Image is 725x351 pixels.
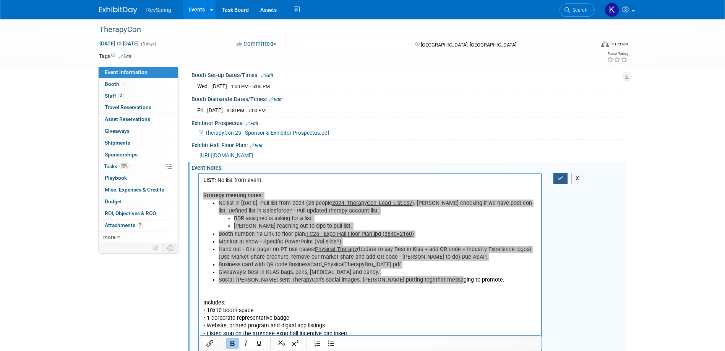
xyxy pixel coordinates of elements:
[99,79,178,90] a: Booth
[234,40,279,48] button: Committed
[605,3,619,17] img: Kelsey Culver
[105,104,151,110] span: Travel Reservations
[191,118,626,127] div: Exhibitor Prospectus:
[99,184,178,196] a: Misc. Expenses & Credits
[105,140,130,146] span: Shipments
[119,163,130,169] span: 50%
[105,116,150,122] span: Asset Reservations
[99,52,131,60] td: Tags
[97,23,583,37] div: TherapyCon
[105,128,130,134] span: Giveaways
[99,114,178,125] a: Asset Reservations
[311,338,324,349] button: Numbered list
[205,130,329,136] span: TherapyCon 25 - Sponsor & Exhibitor Prospectus.pdf
[211,82,227,90] td: [DATE]
[105,210,156,216] span: ROI, Objectives & ROO
[324,338,337,349] button: Bullet list
[239,338,252,349] button: Italic
[99,40,139,47] span: [DATE] [DATE]
[607,52,628,56] div: Event Rating
[99,196,178,208] a: Budget
[99,149,178,161] a: Sponsorships
[275,338,288,349] button: Subscript
[99,208,178,219] a: ROI, Objectives & ROO
[104,163,130,169] span: Tasks
[105,222,143,228] span: Attachments
[253,338,266,349] button: Underline
[105,187,164,193] span: Misc. Expenses & Credits
[99,6,137,14] img: ExhibitDay
[261,73,273,78] a: Edit
[149,243,163,253] td: Personalize Event Tab Strip
[99,90,178,102] a: Staff2
[99,137,178,149] a: Shipments
[570,7,587,13] span: Search
[199,130,329,136] a: TherapyCon 25 - Sponsor & Exhibitor Prospectus.pdf
[105,69,148,75] span: Event Information
[146,7,171,13] span: RevSpring
[99,126,178,137] a: Giveaways
[99,102,178,113] a: Travel Reservations
[560,3,595,17] a: Search
[231,84,270,89] span: 1:00 PM - 5:00 PM
[610,41,628,47] div: In-Person
[99,172,178,184] a: Playbook
[105,151,138,158] span: Sponsorships
[207,106,223,114] td: [DATE]
[199,152,253,158] a: [URL][DOMAIN_NAME]
[289,338,302,349] button: Superscript
[571,173,584,184] button: X
[191,140,626,150] div: Exhibit Hall Floor Plan:
[601,41,609,47] img: Format-Inperson.png
[250,143,263,148] a: Edit
[99,161,178,172] a: Tasks50%
[115,40,123,47] span: to
[197,82,211,90] td: Wed.
[191,93,626,103] div: Booth Dismantle Dates/Times:
[226,338,239,349] button: Bold
[137,222,143,228] span: 2
[246,121,258,126] a: Edit
[421,42,516,48] span: [GEOGRAPHIC_DATA], [GEOGRAPHIC_DATA]
[162,243,178,253] td: Toggle Event Tabs
[191,162,626,172] div: Event Notes:
[105,198,122,204] span: Budget
[203,338,216,349] button: Insert/edit link
[119,54,131,59] a: Edit
[118,93,124,98] span: 2
[227,108,266,113] span: 3:00 PM - 7:00 PM
[269,97,282,102] a: Edit
[197,106,207,114] td: Fri.
[191,69,626,79] div: Booth Set-up Dates/Times:
[123,82,127,86] i: Booth reservation complete
[99,232,178,243] a: more
[105,175,127,181] span: Playbook
[99,67,178,78] a: Event Information
[99,220,178,231] a: Attachments2
[103,234,115,240] span: more
[105,81,128,87] span: Booth
[105,93,124,99] span: Staff
[550,40,628,51] div: Event Format
[140,42,156,47] span: (3 days)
